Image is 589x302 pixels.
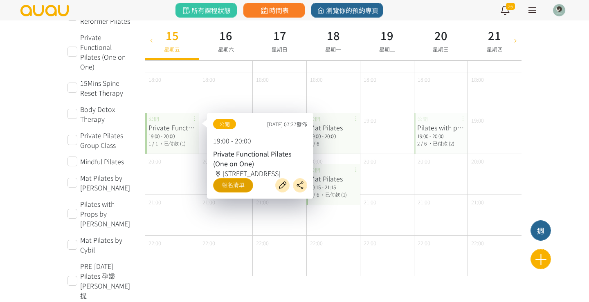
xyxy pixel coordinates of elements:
[471,198,484,206] span: 21:00
[202,198,215,206] span: 21:00
[80,157,124,166] span: Mindful Pilates
[213,149,307,168] div: Private Functional Pilates (One on One)
[364,198,376,206] span: 21:00
[20,5,70,16] img: logo.svg
[310,239,323,247] span: 22:00
[164,45,180,53] span: 星期五
[256,198,269,206] span: 21:00
[80,104,133,124] span: Body Detox Therapy
[213,136,307,145] p: 19:00 - 20:00
[433,45,449,53] span: 星期三
[272,27,288,44] h3: 17
[213,168,307,178] div: [STREET_ADDRESS]
[471,157,484,165] span: 20:00
[256,76,269,83] span: 18:00
[218,45,234,53] span: 星期六
[320,191,347,198] span: ，已付款 (1)
[213,178,253,192] a: 報名清單
[310,183,357,191] div: 20:15 - 21:15
[213,119,236,129] span: 公開
[325,27,341,44] h3: 18
[364,239,376,247] span: 22:00
[243,3,305,18] a: 時間表
[148,198,161,206] span: 21:00
[256,239,269,247] span: 22:00
[152,140,158,147] span: / 1
[80,235,133,255] span: Mat Pilates by Cybil
[148,239,161,247] span: 22:00
[417,123,464,132] div: Pilates with props
[80,32,133,72] span: Private Functional Pilates (One on One)
[325,45,341,53] span: 星期一
[418,198,430,206] span: 21:00
[175,3,237,18] a: 所有課程狀態
[379,27,395,44] h3: 19
[417,132,464,140] div: 19:00 - 20:00
[148,157,161,165] span: 20:00
[379,45,395,53] span: 星期二
[148,76,161,83] span: 18:00
[471,116,484,124] span: 19:00
[471,76,484,83] span: 18:00
[471,239,484,247] span: 22:00
[421,140,427,147] span: / 6
[148,123,196,132] div: Private Functional Pilates (One on One)
[80,261,133,300] span: PRE-[DATE] Pilates 孕婦[PERSON_NAME]提
[487,45,503,53] span: 星期四
[80,199,133,228] span: Pilates with Props by [PERSON_NAME]
[487,27,503,44] h3: 21
[202,239,215,247] span: 22:00
[159,140,186,147] span: ，已付款 (1)
[310,123,357,132] div: Mat Pilates
[364,76,376,83] span: 18:00
[164,27,180,44] h3: 15
[418,239,430,247] span: 22:00
[417,140,420,147] span: 2
[310,174,357,183] div: Mat Pilates
[80,78,133,98] span: 15Mins Spine Reset Therapy
[418,157,430,165] span: 20:00
[364,157,376,165] span: 20:00
[80,130,133,150] span: Private Pilates Group Class
[181,5,231,15] span: 所有課程狀態
[267,120,307,128] span: [DATE] 07:27發佈
[218,27,234,44] h3: 16
[428,140,454,147] span: ，已付款 (2)
[433,27,449,44] h3: 20
[80,173,133,192] span: Mat Pilates by [PERSON_NAME]
[506,3,515,10] span: 26
[310,132,357,140] div: 19:00 - 20:00
[418,76,430,83] span: 18:00
[311,3,383,18] a: 瀏覽你的預約專頁
[259,5,289,15] span: 時間表
[148,140,151,147] span: 1
[272,45,288,53] span: 星期日
[310,76,323,83] span: 18:00
[202,76,215,83] span: 18:00
[531,225,551,236] div: 週
[148,132,196,140] div: 19:00 - 20:00
[364,116,376,124] span: 19:00
[316,5,378,15] span: 瀏覽你的預約專頁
